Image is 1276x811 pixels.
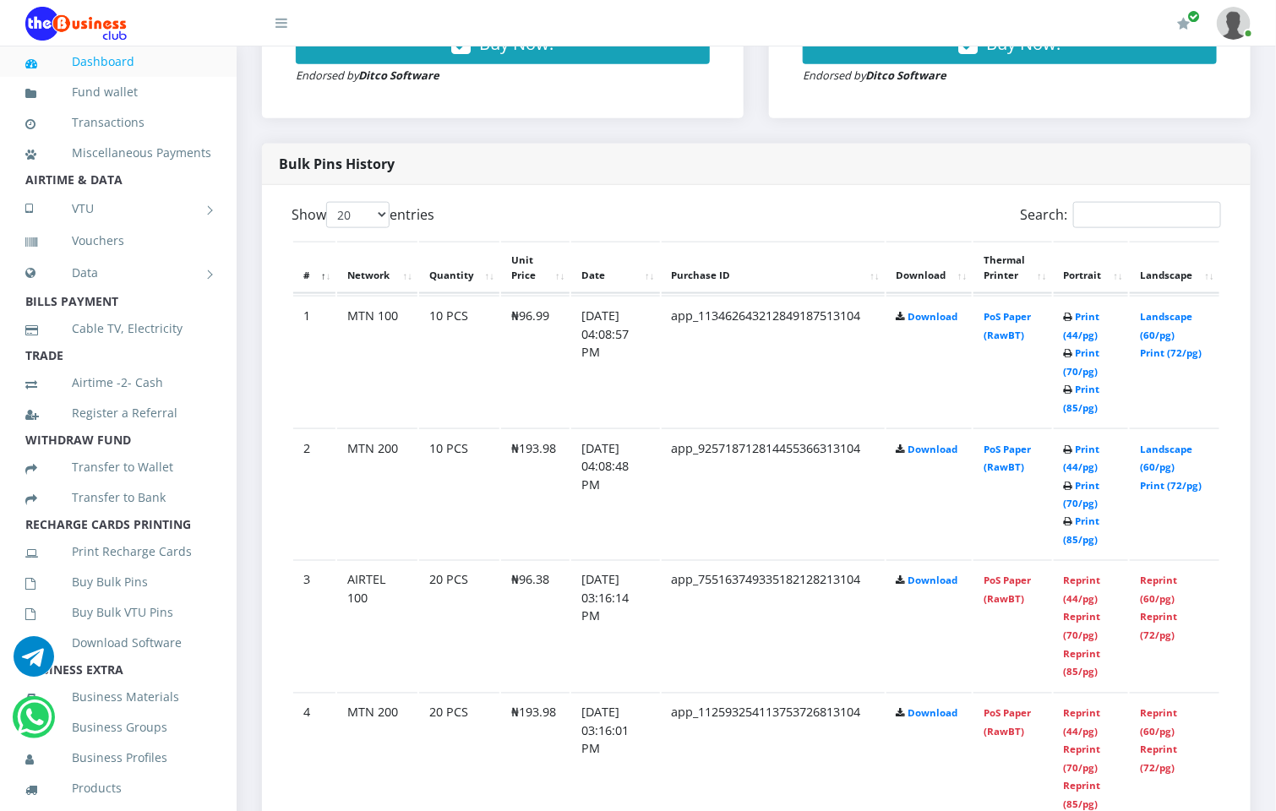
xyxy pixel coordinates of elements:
a: PoS Paper (RawBT) [984,707,1031,738]
a: Reprint (72/pg) [1140,743,1177,775]
a: Data [25,252,211,294]
th: Portrait: activate to sort column ascending [1054,242,1128,294]
a: Print (70/pg) [1064,479,1100,510]
small: Endorsed by [803,68,946,83]
td: [DATE] 04:08:57 PM [571,296,659,427]
a: Landscape (60/pg) [1140,443,1192,474]
a: Dashboard [25,42,211,81]
a: Download Software [25,623,211,662]
a: Print Recharge Cards [25,532,211,571]
td: AIRTEL 100 [337,560,417,691]
a: Print (72/pg) [1140,479,1202,492]
a: Reprint (60/pg) [1140,707,1177,738]
label: Search: [1020,202,1221,228]
a: Transfer to Wallet [25,448,211,487]
a: Miscellaneous Payments [25,133,211,172]
a: Reprint (72/pg) [1140,611,1177,642]
a: PoS Paper (RawBT) [984,310,1031,341]
a: Print (44/pg) [1064,443,1100,474]
td: MTN 100 [337,296,417,427]
a: Airtime -2- Cash [25,363,211,402]
a: Transactions [25,103,211,142]
a: Register a Referral [25,394,211,433]
th: Unit Price: activate to sort column ascending [501,242,570,294]
a: Print (72/pg) [1140,346,1202,359]
td: 3 [293,560,335,691]
th: Network: activate to sort column ascending [337,242,417,294]
td: 1 [293,296,335,427]
a: Print (85/pg) [1064,383,1100,414]
label: Show entries [292,202,434,228]
a: Print (70/pg) [1064,346,1100,378]
a: Business Profiles [25,738,211,777]
td: 2 [293,428,335,559]
th: Purchase ID: activate to sort column ascending [662,242,885,294]
th: Date: activate to sort column ascending [571,242,659,294]
td: app_925718712814455366313104 [662,428,885,559]
strong: Ditco Software [865,68,946,83]
select: Showentries [326,202,390,228]
a: Business Materials [25,678,211,716]
a: PoS Paper (RawBT) [984,443,1031,474]
a: Fund wallet [25,73,211,112]
td: ₦96.99 [501,296,570,427]
td: 10 PCS [419,296,499,427]
a: Buy Bulk Pins [25,563,211,601]
i: Renew/Upgrade Subscription [1177,17,1190,30]
a: Reprint (85/pg) [1064,648,1101,679]
a: Chat for support [14,649,54,677]
input: Search: [1073,202,1221,228]
a: Vouchers [25,221,211,260]
td: MTN 200 [337,428,417,559]
small: Endorsed by [296,68,439,83]
a: Print (44/pg) [1064,310,1100,341]
a: Business Groups [25,708,211,747]
td: [DATE] 04:08:48 PM [571,428,659,559]
a: Download [908,574,958,587]
th: Download: activate to sort column ascending [886,242,973,294]
td: 20 PCS [419,560,499,691]
a: Landscape (60/pg) [1140,310,1192,341]
a: Download [908,443,958,455]
span: Renew/Upgrade Subscription [1187,10,1200,23]
img: Logo [25,7,127,41]
th: Quantity: activate to sort column ascending [419,242,499,294]
a: Reprint (85/pg) [1064,780,1101,811]
td: ₦193.98 [501,428,570,559]
td: 10 PCS [419,428,499,559]
a: Reprint (70/pg) [1064,611,1101,642]
td: ₦96.38 [501,560,570,691]
th: #: activate to sort column descending [293,242,335,294]
a: Products [25,769,211,808]
th: Landscape: activate to sort column ascending [1130,242,1219,294]
td: [DATE] 03:16:14 PM [571,560,659,691]
a: Reprint (70/pg) [1064,743,1101,775]
a: Cable TV, Electricity [25,309,211,348]
td: app_755163749335182128213104 [662,560,885,691]
a: Download [908,707,958,720]
strong: Bulk Pins History [279,155,395,173]
td: app_113462643212849187513104 [662,296,885,427]
a: Download [908,310,958,323]
strong: Ditco Software [358,68,439,83]
a: Reprint (60/pg) [1140,574,1177,606]
img: User [1217,7,1251,40]
a: Buy Bulk VTU Pins [25,593,211,632]
a: Reprint (44/pg) [1064,707,1101,738]
a: Transfer to Bank [25,478,211,517]
a: Chat for support [17,710,52,738]
a: Reprint (44/pg) [1064,574,1101,606]
a: Print (85/pg) [1064,515,1100,547]
a: VTU [25,188,211,230]
th: Thermal Printer: activate to sort column ascending [973,242,1051,294]
a: PoS Paper (RawBT) [984,574,1031,606]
